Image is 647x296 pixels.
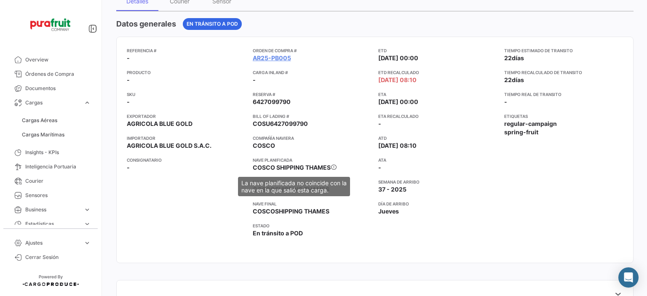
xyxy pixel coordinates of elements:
a: Sensores [7,188,94,203]
span: [DATE] 08:10 [378,141,417,150]
span: Cargas Marítimas [22,131,64,139]
span: COSCOSHIPPING THAMES [253,207,329,216]
span: expand_more [83,220,91,228]
span: COSCO SHIPPING THAMES [253,164,331,171]
span: Sensores [25,192,91,199]
span: Cargas Aéreas [22,117,57,124]
app-card-info-title: Reserva # [253,91,372,98]
span: 22 [504,54,512,61]
span: días [512,54,524,61]
app-card-info-title: Producto [127,69,246,76]
app-card-info-title: Tiempo estimado de transito [504,47,623,54]
app-card-info-title: ETA Recalculado [378,113,497,120]
app-card-info-title: Tiempo real de transito [504,91,623,98]
app-card-info-title: ETD Recalculado [378,69,497,76]
span: Courier [25,177,91,185]
span: Business [25,206,80,213]
span: 37 - 2025 [378,185,406,194]
span: días [512,76,524,83]
span: Ajustes [25,239,80,247]
span: [DATE] 00:00 [378,98,418,106]
span: [DATE] 00:00 [378,54,418,62]
span: - [378,120,381,127]
app-card-info-title: ATA [378,157,497,163]
app-card-info-title: Estado [253,222,372,229]
app-card-info-title: ETD [378,47,497,54]
span: COSU6427099790 [253,120,308,128]
span: expand_more [83,239,91,247]
span: Órdenes de Compra [25,70,91,78]
app-card-info-title: Nave final [253,200,372,207]
a: Insights - KPIs [7,145,94,160]
app-card-info-title: SKU [127,91,246,98]
span: - [504,98,507,105]
span: AGRICOLA BLUE GOLD S.A.C. [127,141,211,150]
app-card-info-title: Referencia # [127,47,246,54]
span: COSCO [253,141,275,150]
span: Estadísticas [25,220,80,228]
a: Courier [7,174,94,188]
a: Documentos [7,81,94,96]
a: Órdenes de Compra [7,67,94,81]
span: - [127,76,130,84]
div: La nave planificada no coincide con la nave en la que salió esta carga. [238,177,350,196]
app-card-info-title: Exportador [127,113,246,120]
span: En tránsito a POD [187,20,238,28]
span: expand_more [83,99,91,107]
app-card-info-title: Tiempo recalculado de transito [504,69,623,76]
span: - [253,76,256,84]
app-card-info-title: Orden de Compra # [253,47,372,54]
span: 22 [504,76,512,83]
h4: Datos generales [116,18,176,30]
span: Insights - KPIs [25,149,91,156]
span: - [127,163,130,172]
span: Inteligencia Portuaria [25,163,91,171]
span: - [127,54,130,62]
span: En tránsito a POD [253,229,303,237]
span: spring-fruit [504,128,538,136]
app-card-info-title: Semana de Arribo [378,179,497,185]
a: AR25-PB005 [253,54,291,62]
span: - [378,163,381,172]
app-card-info-title: Etiquetas [504,113,623,120]
app-card-info-title: Compañía naviera [253,135,372,141]
a: Cargas Aéreas [19,114,94,127]
a: Overview [7,53,94,67]
span: Documentos [25,85,91,92]
app-card-info-title: Carga inland # [253,69,372,76]
app-card-info-title: Nave planificada [253,157,372,163]
a: Inteligencia Portuaria [7,160,94,174]
span: [DATE] 08:10 [378,76,417,84]
app-card-info-title: ETA [378,91,497,98]
app-card-info-title: Día de Arribo [378,200,497,207]
div: Abrir Intercom Messenger [618,267,639,288]
img: Logo+PuraFruit.png [29,10,72,39]
span: Cerrar Sesión [25,253,91,261]
span: - [127,98,130,106]
span: regular-campaign [504,120,557,128]
span: Cargas [25,99,80,107]
span: AGRICOLA BLUE GOLD [127,120,192,128]
app-card-info-title: ATD [378,135,497,141]
app-card-info-title: Bill of Lading # [253,113,372,120]
app-card-info-title: Importador [127,135,246,141]
span: Overview [25,56,91,64]
a: Cargas Marítimas [19,128,94,141]
span: Jueves [378,207,399,216]
app-card-info-title: Consignatario [127,157,246,163]
span: 6427099790 [253,98,291,106]
span: expand_more [83,206,91,213]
